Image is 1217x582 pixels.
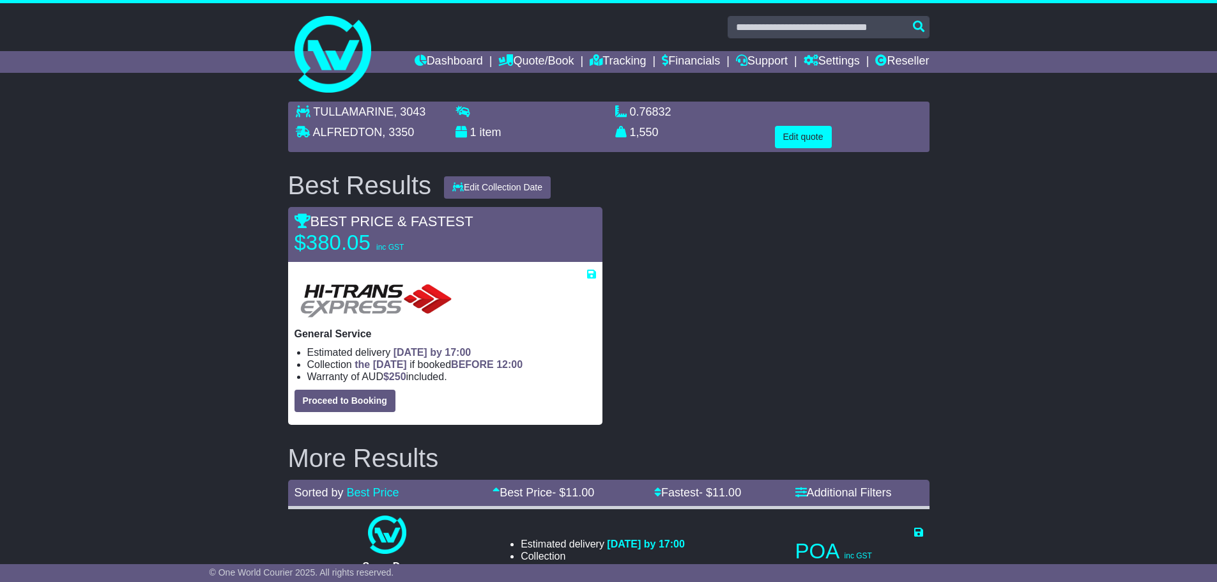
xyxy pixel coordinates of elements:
h2: More Results [288,444,930,472]
a: Dashboard [415,51,483,73]
span: BEST PRICE & FASTEST [295,213,473,229]
a: Financials [662,51,720,73]
a: Additional Filters [795,486,892,499]
li: Estimated delivery [307,346,596,358]
span: 11.00 [565,486,594,499]
li: Collection [521,550,685,562]
span: 1,550 [630,126,659,139]
button: Proceed to Booking [295,390,395,412]
span: , 3043 [394,105,425,118]
span: $ [597,563,620,574]
span: the [DATE] [355,359,406,370]
span: 0.76832 [630,105,671,118]
span: - $ [552,486,594,499]
span: , 3350 [382,126,414,139]
span: item [480,126,501,139]
span: inc GST [845,551,872,560]
div: Best Results [282,171,438,199]
span: © One World Courier 2025. All rights reserved. [210,567,394,578]
span: 11.00 [712,486,741,499]
span: - $ [699,486,741,499]
span: 1 [470,126,477,139]
li: Warranty of AUD included. [521,562,685,574]
a: Tracking [590,51,646,73]
a: Best Price- $11.00 [493,486,594,499]
p: POA [795,539,923,564]
span: Sorted by [295,486,344,499]
span: 250 [603,563,620,574]
img: One World Courier: Same Day Nationwide(quotes take 0.5-1 hour) [368,516,406,554]
a: Settings [804,51,860,73]
img: HiTrans: General Service [295,280,458,321]
span: TULLAMARINE [313,105,394,118]
span: $ [383,371,406,382]
li: Collection [307,358,596,371]
a: Fastest- $11.00 [654,486,741,499]
span: [DATE] by 17:00 [607,539,685,549]
span: BEFORE [451,359,494,370]
p: $380.05 [295,230,454,256]
button: Edit quote [775,126,832,148]
span: [DATE] by 17:00 [394,347,471,358]
span: 12:00 [496,359,523,370]
span: ALFREDTON [313,126,383,139]
span: 250 [389,371,406,382]
span: inc GST [376,243,404,252]
a: Reseller [875,51,929,73]
a: Quote/Book [498,51,574,73]
li: Estimated delivery [521,538,685,550]
li: Warranty of AUD included. [307,371,596,383]
a: Support [736,51,788,73]
span: if booked [355,359,523,370]
button: Edit Collection Date [444,176,551,199]
a: Best Price [347,486,399,499]
p: General Service [295,328,596,340]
